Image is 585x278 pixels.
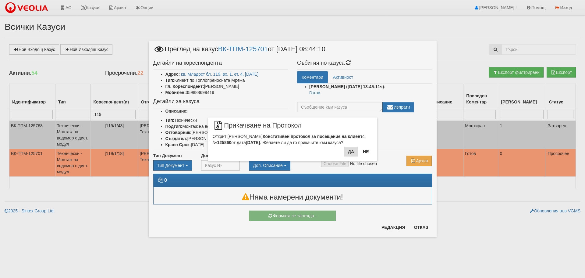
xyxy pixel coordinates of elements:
[213,122,302,133] span: Прикачване на Протокол
[246,140,260,145] b: [DATE]
[217,140,232,145] b: 125860
[213,133,373,146] div: Открит [PERSON_NAME] с № от дата . Желаете ли да го прикачите към казуса?
[359,147,372,157] button: Не
[344,147,358,157] button: Да
[263,134,362,139] b: Констативен протокол за посещение на клиент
